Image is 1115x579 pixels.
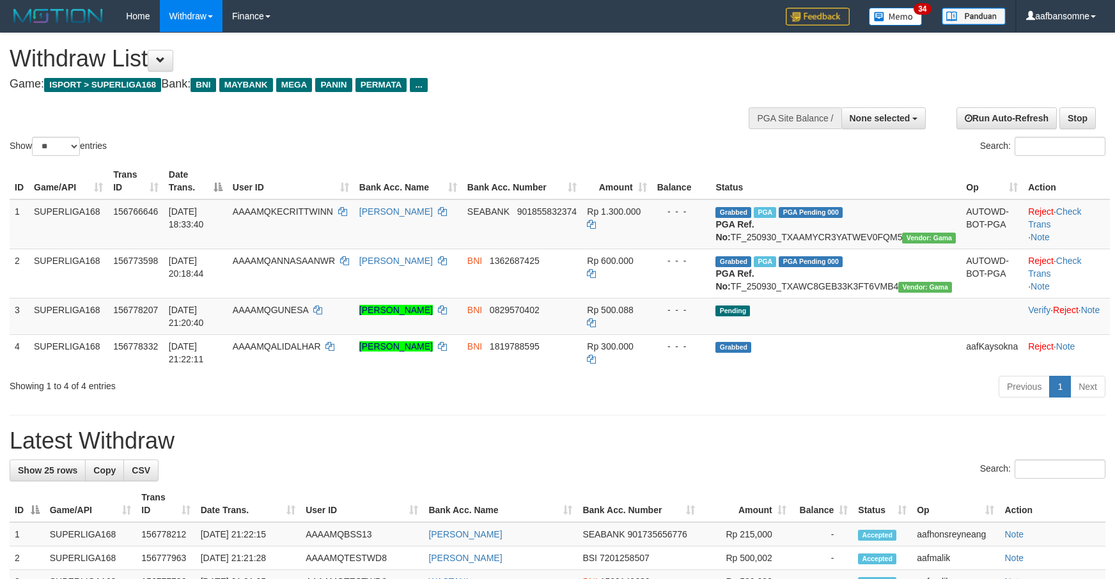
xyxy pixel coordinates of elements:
[113,206,158,217] span: 156766646
[754,207,776,218] span: Marked by aafheankoy
[980,459,1105,479] label: Search:
[359,305,433,315] a: [PERSON_NAME]
[164,163,228,199] th: Date Trans.: activate to sort column descending
[999,486,1105,522] th: Action
[108,163,164,199] th: Trans ID: activate to sort column ascending
[355,78,407,92] span: PERMATA
[587,256,633,266] span: Rp 600.000
[1004,529,1024,539] a: Note
[1028,256,1081,279] a: Check Trans
[961,163,1023,199] th: Op: activate to sort column ascending
[1056,341,1075,351] a: Note
[1004,553,1024,563] a: Note
[779,207,843,218] span: PGA Pending
[912,486,999,522] th: Op: activate to sort column ascending
[45,546,137,570] td: SUPERLIGA168
[652,163,711,199] th: Balance
[428,529,502,539] a: [PERSON_NAME]
[1031,281,1050,291] a: Note
[942,8,1006,25] img: panduan.png
[45,522,137,546] td: SUPERLIGA168
[657,205,706,218] div: - - -
[999,376,1050,398] a: Previous
[1028,206,1081,229] a: Check Trans
[1081,305,1100,315] a: Note
[657,254,706,267] div: - - -
[10,249,29,298] td: 2
[587,206,641,217] span: Rp 1.300.000
[10,163,29,199] th: ID
[10,428,1105,454] h1: Latest Withdraw
[912,546,999,570] td: aafmalik
[29,163,108,199] th: Game/API: activate to sort column ascending
[467,256,482,266] span: BNI
[169,206,204,229] span: [DATE] 18:33:40
[715,256,751,267] span: Grabbed
[779,256,843,267] span: PGA Pending
[627,529,687,539] span: Copy 901735656776 to clipboard
[10,6,107,26] img: MOTION_logo.png
[233,341,321,351] span: AAAAMQALIDALHAR
[29,199,108,249] td: SUPERLIGA168
[10,46,731,72] h1: Withdraw List
[136,486,195,522] th: Trans ID: activate to sort column ascending
[715,305,750,316] span: Pending
[961,334,1023,371] td: aafKaysokna
[467,341,482,351] span: BNI
[85,459,124,481] a: Copy
[10,459,86,481] a: Show 25 rows
[786,8,850,26] img: Feedback.jpg
[10,137,107,156] label: Show entries
[710,249,961,298] td: TF_250930_TXAWC8GEB33K3FT6VMB4
[93,465,116,475] span: Copy
[467,305,482,315] span: BNI
[29,249,108,298] td: SUPERLIGA168
[169,341,204,364] span: [DATE] 21:22:11
[10,199,29,249] td: 1
[32,137,80,156] select: Showentries
[841,107,926,129] button: None selected
[587,305,633,315] span: Rp 500.088
[10,374,455,392] div: Showing 1 to 4 of 4 entries
[169,256,204,279] span: [DATE] 20:18:44
[858,530,896,541] span: Accepted
[600,553,650,563] span: Copy 7201258507 to clipboard
[582,553,597,563] span: BSI
[29,298,108,334] td: SUPERLIGA168
[1028,341,1054,351] a: Reject
[113,341,158,351] span: 156778332
[467,206,510,217] span: SEABANK
[587,341,633,351] span: Rp 300.000
[912,522,999,546] td: aafhonsreyneang
[791,522,854,546] td: -
[1023,298,1110,334] td: · ·
[113,256,158,266] span: 156773598
[1028,206,1054,217] a: Reject
[233,305,308,315] span: AAAAMQGUNESA
[196,486,300,522] th: Date Trans.: activate to sort column ascending
[1023,249,1110,298] td: · ·
[300,486,423,522] th: User ID: activate to sort column ascending
[1070,376,1105,398] a: Next
[169,305,204,328] span: [DATE] 21:20:40
[315,78,352,92] span: PANIN
[853,486,912,522] th: Status: activate to sort column ascending
[410,78,427,92] span: ...
[1015,459,1105,479] input: Search:
[582,529,625,539] span: SEABANK
[10,334,29,371] td: 4
[657,304,706,316] div: - - -
[462,163,582,199] th: Bank Acc. Number: activate to sort column ascending
[1023,199,1110,249] td: · ·
[914,3,931,15] span: 34
[1049,376,1071,398] a: 1
[1059,107,1096,129] a: Stop
[582,163,651,199] th: Amount: activate to sort column ascending
[233,256,335,266] span: AAAAMQANNASAANWR
[1028,256,1054,266] a: Reject
[710,199,961,249] td: TF_250930_TXAAMYCR3YATWEV0FQM5
[44,78,161,92] span: ISPORT > SUPERLIGA168
[10,546,45,570] td: 2
[858,553,896,564] span: Accepted
[354,163,462,199] th: Bank Acc. Name: activate to sort column ascending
